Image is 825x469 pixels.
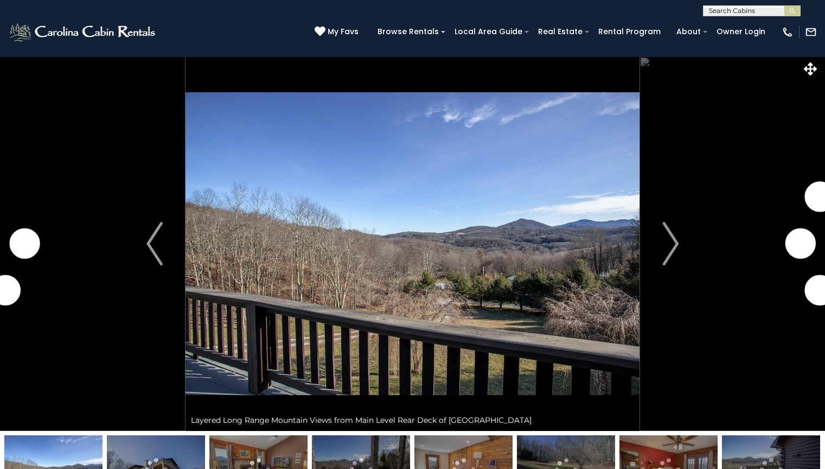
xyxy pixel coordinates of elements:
[671,23,706,40] a: About
[328,26,359,37] span: My Favs
[782,26,794,38] img: phone-regular-white.png
[372,23,444,40] a: Browse Rentals
[8,21,158,43] img: White-1-2.png
[186,409,639,431] div: Layered Long Range Mountain Views from Main Level Rear Deck of [GEOGRAPHIC_DATA]
[662,222,679,265] img: arrow
[533,23,588,40] a: Real Estate
[315,26,361,38] a: My Favs
[593,23,666,40] a: Rental Program
[711,23,771,40] a: Owner Login
[146,222,163,265] img: arrow
[449,23,528,40] a: Local Area Guide
[639,56,702,431] button: Next
[805,26,817,38] img: mail-regular-white.png
[124,56,186,431] button: Previous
